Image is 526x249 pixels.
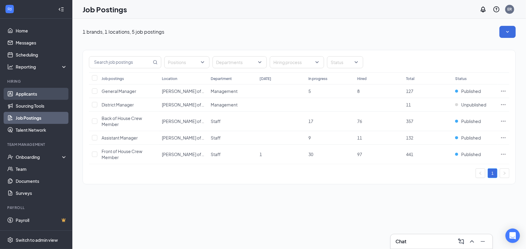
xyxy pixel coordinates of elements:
th: [DATE] [257,72,305,85]
div: ER [508,7,512,12]
h3: Chat [395,238,406,245]
span: General Manager [102,88,136,94]
button: SmallChevronDown [499,26,516,38]
span: 357 [406,118,414,124]
a: Talent Network [16,124,67,136]
span: 1 [260,152,262,157]
td: Staff [208,145,257,164]
span: Published [461,151,481,157]
td: Culver's of Brookings [159,145,208,164]
span: [PERSON_NAME] of Brookings [162,135,222,140]
span: 441 [406,152,414,157]
div: Team Management [7,142,66,147]
span: Published [461,118,481,124]
span: 127 [406,88,414,94]
div: Open Intercom Messenger [506,229,520,243]
button: ChevronUp [467,237,477,246]
td: Management [208,98,257,112]
a: PayrollCrown [16,214,67,226]
svg: SmallChevronDown [505,29,511,35]
span: 17 [308,118,313,124]
td: Culver's of Brookings [159,131,208,145]
span: Unpublished [461,102,486,108]
button: left [476,168,485,178]
td: Management [208,85,257,98]
svg: WorkstreamLogo [7,6,13,12]
a: Team [16,163,67,175]
input: Search job postings [89,57,152,68]
span: Management [211,88,238,94]
a: Sourcing Tools [16,100,67,112]
span: 8 [357,88,360,94]
svg: Analysis [7,64,13,70]
svg: Ellipses [500,88,506,94]
span: Front of House Crew Member [102,149,142,160]
span: Staff [211,118,221,124]
span: right [503,171,506,175]
a: Messages [16,37,67,49]
span: [PERSON_NAME] of Brookings [162,102,222,107]
div: Switch to admin view [16,237,58,243]
svg: QuestionInfo [493,6,500,13]
svg: Notifications [480,6,487,13]
button: Minimize [478,237,488,246]
th: Status [452,72,497,85]
span: Staff [211,152,221,157]
div: Reporting [16,64,68,70]
svg: ChevronUp [468,238,476,245]
span: Published [461,135,481,141]
span: 11 [406,102,411,107]
p: 1 brands, 1 locations, 5 job postings [83,29,164,35]
li: Next Page [500,168,509,178]
svg: Ellipses [500,151,506,157]
span: [PERSON_NAME] of Brookings [162,88,222,94]
svg: MagnifyingGlass [153,60,158,65]
td: Culver's of Brookings [159,112,208,131]
div: Payroll [7,205,66,210]
h1: Job Postings [83,4,127,14]
a: Surveys [16,187,67,199]
div: Onboarding [16,154,62,160]
div: Job postings [102,76,124,81]
span: 5 [308,88,311,94]
th: In progress [305,72,354,85]
a: Home [16,25,67,37]
span: 30 [308,152,313,157]
a: Job Postings [16,112,67,124]
a: Documents [16,175,67,187]
span: Staff [211,135,221,140]
span: Management [211,102,238,107]
svg: Ellipses [500,102,506,108]
td: Staff [208,131,257,145]
button: ComposeMessage [456,237,466,246]
svg: Settings [7,237,13,243]
td: Culver's of Brookings [159,98,208,112]
svg: Collapse [58,6,64,12]
span: Published [461,88,481,94]
span: Back of House Crew Member [102,115,142,127]
a: Scheduling [16,49,67,61]
div: Hiring [7,79,66,84]
th: Total [403,72,452,85]
td: Culver's of Brookings [159,85,208,98]
span: District Manager [102,102,134,107]
li: 1 [488,168,497,178]
a: Applicants [16,88,67,100]
svg: ComposeMessage [458,238,465,245]
span: 76 [357,118,362,124]
span: [PERSON_NAME] of Brookings [162,118,222,124]
div: Department [211,76,232,81]
span: 97 [357,152,362,157]
span: 9 [308,135,311,140]
svg: Ellipses [500,135,506,141]
span: Assistant Manager [102,135,138,140]
button: right [500,168,509,178]
svg: Ellipses [500,118,506,124]
div: Location [162,76,177,81]
li: Previous Page [476,168,485,178]
span: [PERSON_NAME] of Brookings [162,152,222,157]
th: Hired [354,72,403,85]
span: 132 [406,135,414,140]
span: 11 [357,135,362,140]
span: left [479,171,482,175]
